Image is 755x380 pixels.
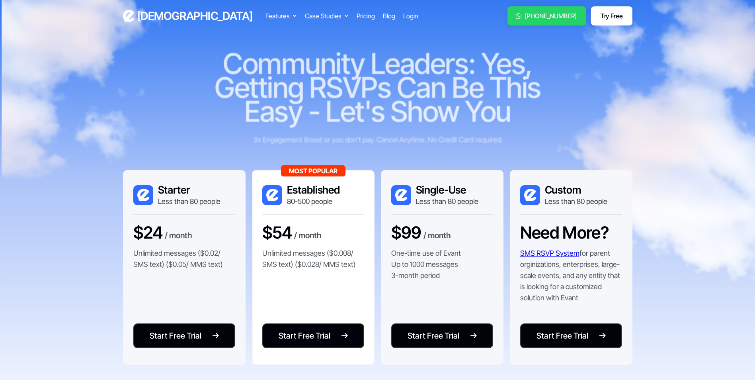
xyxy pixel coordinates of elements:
a: home [123,9,253,23]
a: Login [403,11,418,21]
div: Case Studies [305,11,349,21]
div: Start Free Trial [408,330,459,342]
div: Features [265,11,290,21]
a: Start Free Trial [133,323,235,348]
div: Case Studies [305,11,341,21]
a: Blog [383,11,395,21]
div: Less than 80 people [158,196,220,206]
h1: Community Leaders: Yes, Getting RSVPs Can Be This Easy - Let's Show You [187,52,569,123]
p: Unlimited messages ($0.008/ SMS text) ($0.028/ MMS text) [262,248,364,270]
a: [PHONE_NUMBER] [507,6,587,25]
div: Most Popular [281,165,345,176]
h3: $54 [262,223,292,243]
a: Start Free Trial [391,323,493,348]
div: 80-500 people [287,196,340,206]
p: One-time use of Evant Up to 1000 messages 3-month period [391,248,461,281]
a: Try Free [591,6,632,25]
div: 3x Engagement Boost or you don't pay. Cancel Anytime. No Credit Card required. [228,134,527,145]
a: SMS RSVP System [520,249,579,257]
h3: Starter [158,184,220,196]
a: Start Free Trial [520,323,622,348]
p: Unlimited messages ($0.02/ SMS text) ($0.05/ MMS text) [133,248,235,270]
h3: Need More? [520,223,609,243]
a: Pricing [357,11,375,21]
p: for parent orginizations, enterprises, large-scale events, and any entity that is looking for a c... [520,248,622,304]
h3: Established [287,184,340,196]
div: [PHONE_NUMBER] [525,11,577,21]
div: Less than 80 people [416,196,478,206]
div: Less than 80 people [545,196,607,206]
h3: $99 [391,223,421,243]
div: / month [165,229,192,243]
div: Start Free Trial [279,330,330,342]
h3: Custom [545,184,607,196]
a: Start Free Trial [262,323,364,348]
h3: [DEMOGRAPHIC_DATA] [137,9,253,23]
div: Start Free Trial [150,330,201,342]
div: / month [294,229,322,243]
div: Features [265,11,297,21]
h3: $24 [133,223,163,243]
div: / month [423,229,451,243]
div: Start Free Trial [536,330,588,342]
h3: Single-Use [416,184,478,196]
